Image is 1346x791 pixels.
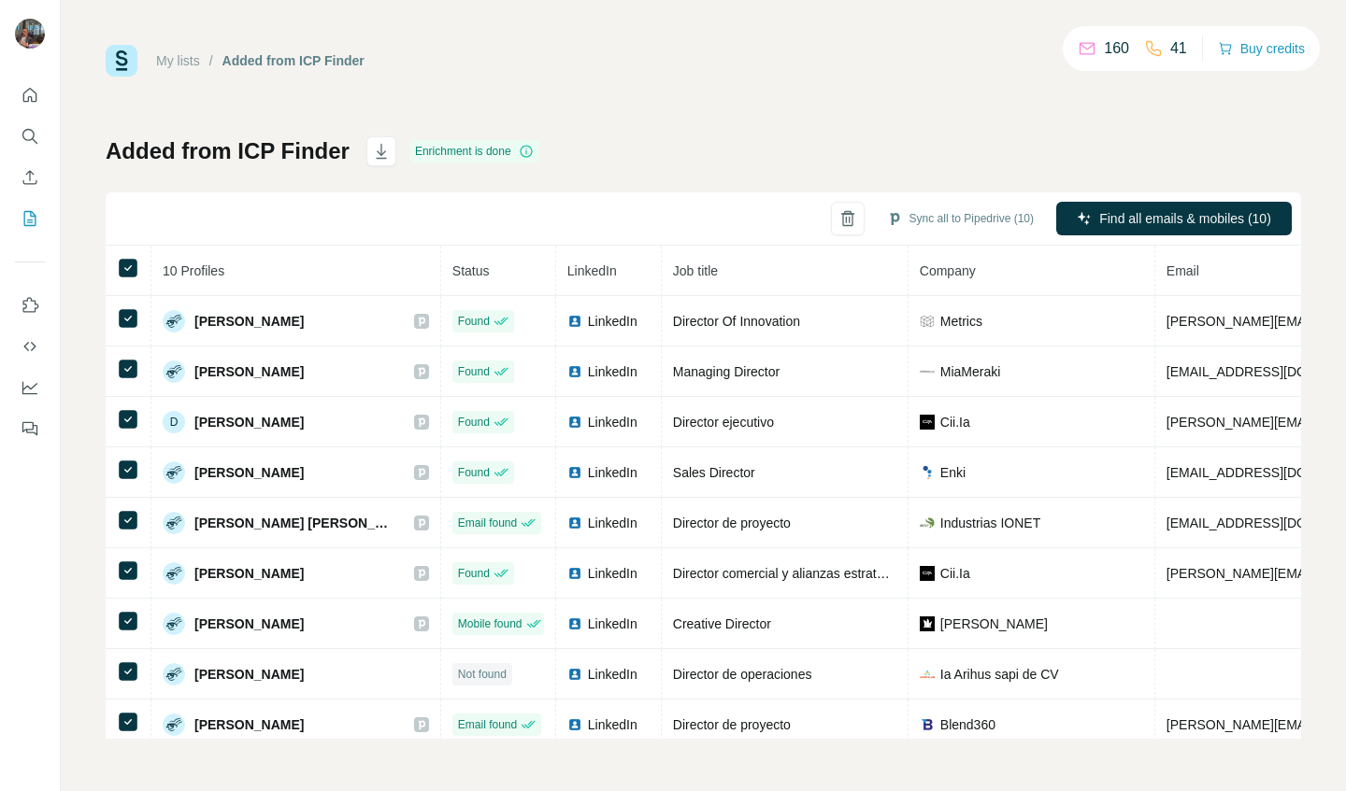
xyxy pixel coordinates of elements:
[588,463,637,482] span: LinkedIn
[163,512,185,534] img: Avatar
[920,364,935,379] img: company-logo
[15,412,45,445] button: Feedback
[194,413,304,431] span: [PERSON_NAME]
[920,415,935,430] img: company-logo
[588,665,637,684] span: LinkedIn
[673,415,774,430] span: Director ejecutivo
[106,45,137,77] img: Surfe Logo
[194,463,304,482] span: [PERSON_NAME]
[673,566,914,581] span: Director comercial y alianzas estrategicas
[940,715,995,734] span: Blend360
[163,562,185,585] img: Avatar
[163,613,185,635] img: Avatar
[1099,209,1271,228] span: Find all emails & mobiles (10)
[940,614,1048,633] span: [PERSON_NAME]
[15,78,45,112] button: Quick start
[15,371,45,404] button: Dashboard
[940,312,982,331] span: Metrics
[15,161,45,194] button: Enrich CSV
[567,364,582,379] img: LinkedIn logo
[194,514,395,532] span: [PERSON_NAME] [PERSON_NAME]
[940,665,1059,684] span: Ia Arihus sapi de CV
[15,202,45,235] button: My lists
[15,330,45,363] button: Use Surfe API
[163,663,185,685] img: Avatar
[156,53,200,68] a: My lists
[163,310,185,332] img: Avatar
[588,564,637,583] span: LinkedIn
[567,717,582,732] img: LinkedIn logo
[567,415,582,430] img: LinkedIn logo
[588,362,637,381] span: LinkedIn
[567,566,582,581] img: LinkedIn logo
[940,362,1001,381] span: MiaMeraki
[209,51,213,70] li: /
[588,312,637,331] span: LinkedIn
[920,263,976,278] span: Company
[567,263,617,278] span: LinkedIn
[673,717,791,732] span: Director de proyecto
[194,362,304,381] span: [PERSON_NAME]
[673,516,791,530] span: Director de proyecto
[458,313,490,330] span: Found
[1218,35,1305,62] button: Buy credits
[920,465,935,480] img: company-logo
[452,263,490,278] span: Status
[567,314,582,329] img: LinkedIn logo
[458,565,490,582] span: Found
[940,413,970,431] span: Cii.Ia
[163,411,185,433] div: D
[673,314,800,329] span: Director Of Innovation
[194,715,304,734] span: [PERSON_NAME]
[920,516,935,530] img: company-logo
[458,363,490,380] span: Found
[673,465,755,480] span: Sales Director
[940,564,970,583] span: Cii.Ia
[194,665,304,684] span: [PERSON_NAME]
[458,414,490,431] span: Found
[673,616,771,631] span: Creative Director
[920,314,935,329] img: company-logo
[920,616,935,631] img: company-logo
[673,263,718,278] span: Job title
[1104,37,1129,60] p: 160
[673,364,780,379] span: Managing Director
[163,360,185,383] img: Avatar
[940,514,1040,532] span: Industrias IONET
[194,564,304,583] span: [PERSON_NAME]
[458,515,517,531] span: Email found
[458,666,507,683] span: Not found
[163,713,185,736] img: Avatar
[588,614,637,633] span: LinkedIn
[458,464,490,481] span: Found
[567,516,582,530] img: LinkedIn logo
[194,614,304,633] span: [PERSON_NAME]
[106,136,350,166] h1: Added from ICP Finder
[15,120,45,153] button: Search
[194,312,304,331] span: [PERSON_NAME]
[15,289,45,322] button: Use Surfe on LinkedIn
[673,667,812,682] span: Director de operaciones
[567,465,582,480] img: LinkedIn logo
[588,413,637,431] span: LinkedIn
[163,461,185,484] img: Avatar
[940,463,966,482] span: Enki
[15,19,45,49] img: Avatar
[920,566,935,581] img: company-logo
[588,514,637,532] span: LinkedIn
[920,667,935,682] img: company-logo
[1167,263,1199,278] span: Email
[458,615,523,632] span: Mobile found
[1056,202,1292,235] button: Find all emails & mobiles (10)
[874,205,1047,233] button: Sync all to Pipedrive (10)
[222,51,365,70] div: Added from ICP Finder
[163,263,224,278] span: 10 Profiles
[567,616,582,631] img: LinkedIn logo
[588,715,637,734] span: LinkedIn
[1170,37,1187,60] p: 41
[920,717,935,732] img: company-logo
[458,716,517,733] span: Email found
[409,140,539,162] div: Enrichment is done
[567,667,582,682] img: LinkedIn logo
